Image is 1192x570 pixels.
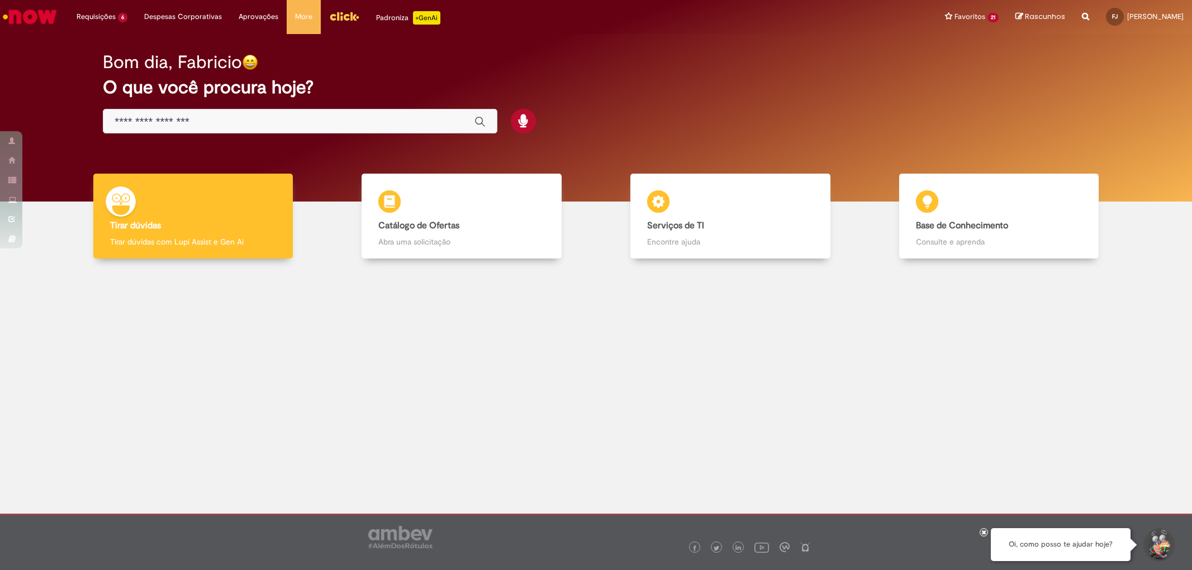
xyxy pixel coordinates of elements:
[378,220,459,231] b: Catálogo de Ofertas
[329,8,359,25] img: click_logo_yellow_360x200.png
[1112,13,1118,20] span: FJ
[327,174,596,259] a: Catálogo de Ofertas Abra uma solicitação
[103,78,1089,97] h2: O que você procura hoje?
[144,11,222,22] span: Despesas Corporativas
[118,13,127,22] span: 6
[59,174,327,259] a: Tirar dúvidas Tirar dúvidas com Lupi Assist e Gen Ai
[376,11,440,25] div: Padroniza
[413,11,440,25] p: +GenAi
[647,220,704,231] b: Serviços de TI
[110,220,161,231] b: Tirar dúvidas
[103,52,242,72] h2: Bom dia, Fabricio
[916,236,1082,247] p: Consulte e aprenda
[368,526,433,548] img: logo_footer_ambev_rotulo_gray.png
[780,542,790,552] img: logo_footer_workplace.png
[77,11,116,22] span: Requisições
[1025,11,1065,22] span: Rascunhos
[1142,528,1175,562] button: Iniciar Conversa de Suporte
[378,236,544,247] p: Abra uma solicitação
[239,11,278,22] span: Aprovações
[1,6,59,28] img: ServiceNow
[754,540,769,554] img: logo_footer_youtube.png
[987,13,999,22] span: 21
[110,236,276,247] p: Tirar dúvidas com Lupi Assist e Gen Ai
[295,11,312,22] span: More
[692,545,697,551] img: logo_footer_facebook.png
[991,528,1131,561] div: Oi, como posso te ajudar hoje?
[1015,12,1065,22] a: Rascunhos
[714,545,719,551] img: logo_footer_twitter.png
[242,54,258,70] img: happy-face.png
[647,236,813,247] p: Encontre ajuda
[954,11,985,22] span: Favoritos
[735,545,741,552] img: logo_footer_linkedin.png
[865,174,1133,259] a: Base de Conhecimento Consulte e aprenda
[596,174,865,259] a: Serviços de TI Encontre ajuda
[800,542,810,552] img: logo_footer_naosei.png
[916,220,1008,231] b: Base de Conhecimento
[1127,12,1184,21] span: [PERSON_NAME]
